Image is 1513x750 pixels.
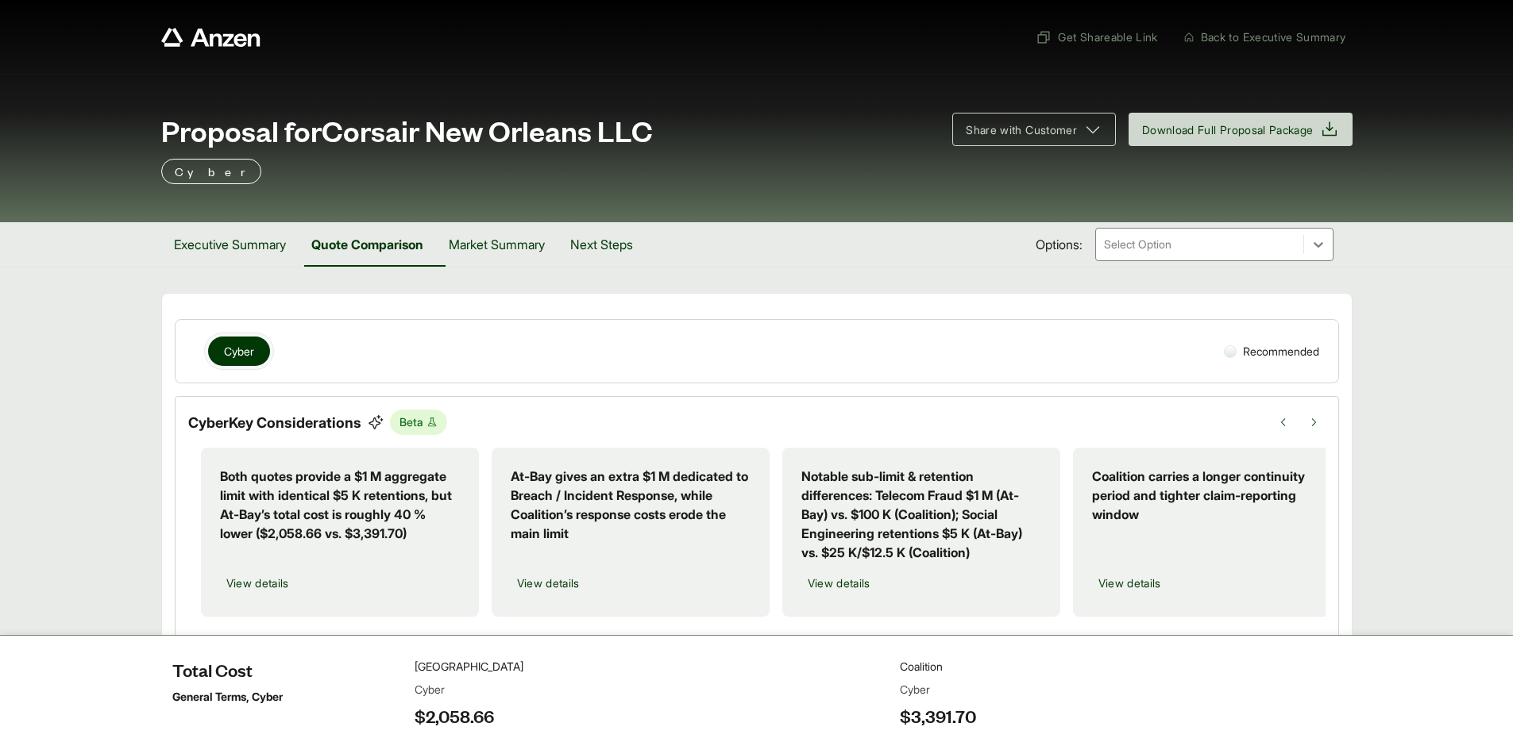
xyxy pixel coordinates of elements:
[1036,29,1157,45] span: Get Shareable Link
[897,687,929,719] img: Coalition-Logo
[821,687,853,721] button: Download option
[208,337,270,366] button: Cyber
[220,568,295,598] button: View details
[1142,121,1314,138] span: Download Full Proposal Package
[424,687,456,719] img: At-Bay-Logo
[299,222,436,267] button: Quote Comparison
[808,575,870,591] span: View details
[188,412,361,433] p: Cyber Key Considerations
[1177,22,1353,52] button: Back to Executive Summary
[1092,568,1168,598] button: View details
[801,568,877,598] button: View details
[1129,113,1353,146] button: Download Full Proposal Package
[436,222,558,267] button: Market Summary
[511,467,751,543] p: At-Bay gives an extra $1 M dedicated to Breach / Incident Response, while Coalition’s response co...
[558,222,646,267] button: Next Steps
[1036,235,1083,254] span: Options:
[226,575,289,591] span: View details
[224,343,254,360] span: Cyber
[175,675,392,733] div: General Terms
[469,687,598,702] span: Quote 1
[942,702,995,721] span: Coalition
[1098,575,1161,591] span: View details
[517,575,580,591] span: View details
[1218,337,1326,366] div: Recommended
[966,121,1077,138] span: Share with Customer
[161,114,653,146] span: Proposal for Corsair New Orleans LLC
[390,410,447,435] span: Beta
[469,702,598,721] span: [GEOGRAPHIC_DATA]
[801,467,1041,562] p: Notable sub-limit & retention differences: Telecom Fraud $1 M (At-Bay) vs. $100 K (Coalition); So...
[952,113,1116,146] button: Share with Customer
[1029,22,1164,52] button: Get Shareable Link
[161,222,299,267] button: Executive Summary
[175,162,248,181] p: Cyber
[220,467,460,543] p: Both quotes provide a $1 M aggregate limit with identical $5 K retentions, but At-Bay’s total cos...
[161,28,261,47] a: Anzen website
[1092,467,1332,524] p: Coalition carries a longer continuity period and tighter claim-reporting window
[1201,29,1346,45] span: Back to Executive Summary
[942,687,995,702] span: Quote 2
[511,568,586,598] button: View details
[1295,687,1326,721] button: Download option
